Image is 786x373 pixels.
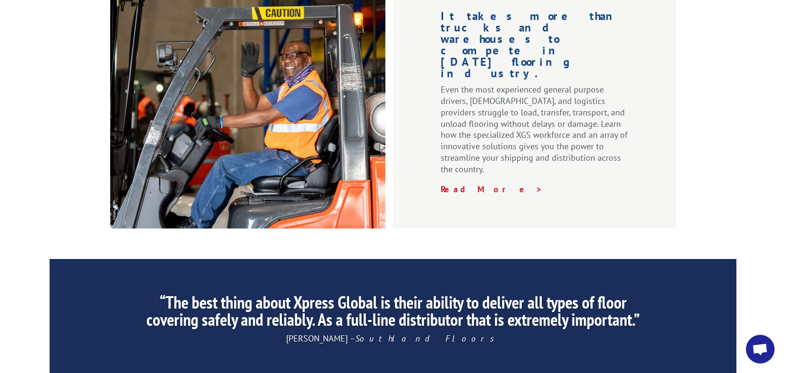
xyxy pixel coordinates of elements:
[441,10,628,84] h1: It takes more than trucks and warehouses to compete in [DATE] flooring industry.
[139,294,647,333] h2: “The best thing about Xpress Global is their ability to deliver all types of floor covering safel...
[355,333,500,344] em: Southland Floors
[441,184,543,195] a: Read More >
[746,335,775,363] div: Open chat
[286,333,500,344] span: [PERSON_NAME] –
[441,84,628,183] p: Even the most experienced general purpose drivers, [DEMOGRAPHIC_DATA], and logistics providers st...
